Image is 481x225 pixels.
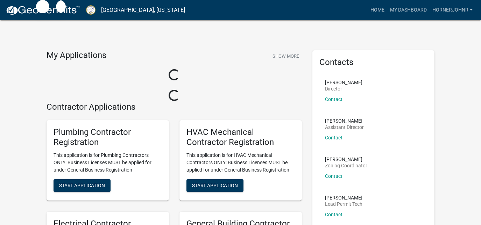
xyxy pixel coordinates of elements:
[325,202,362,206] p: Lead Permit Tech
[325,80,362,85] p: [PERSON_NAME]
[186,179,243,192] button: Start Application
[54,127,162,147] h5: Plumbing Contractor Registration
[325,125,364,130] p: Assistant Director
[54,179,111,192] button: Start Application
[325,118,364,123] p: [PERSON_NAME]
[368,3,387,17] a: Home
[101,4,185,16] a: [GEOGRAPHIC_DATA], [US_STATE]
[192,182,238,188] span: Start Application
[325,96,342,102] a: Contact
[325,212,342,217] a: Contact
[325,173,342,179] a: Contact
[430,3,475,17] a: hornerjohnr
[325,195,362,200] p: [PERSON_NAME]
[325,157,367,162] p: [PERSON_NAME]
[319,57,428,67] h5: Contacts
[54,152,162,174] p: This application is for Plumbing Contractors ONLY: Business Licenses MUST be applied for under Ge...
[325,163,367,168] p: Zoning Coordinator
[325,86,362,91] p: Director
[186,127,295,147] h5: HVAC Mechanical Contractor Registration
[47,50,106,61] h4: My Applications
[387,3,430,17] a: My Dashboard
[86,5,96,15] img: Putnam County, Georgia
[59,182,105,188] span: Start Application
[47,102,302,112] h4: Contractor Applications
[186,152,295,174] p: This application is for HVAC Mechanical Contractors ONLY: Business Licenses MUST be applied for u...
[325,135,342,140] a: Contact
[270,50,302,62] button: Show More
